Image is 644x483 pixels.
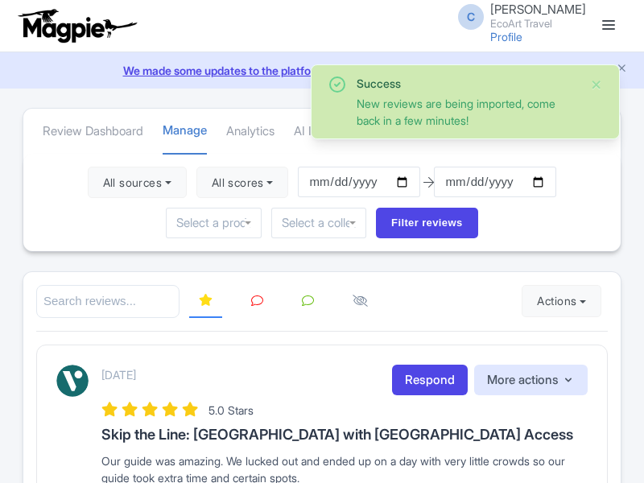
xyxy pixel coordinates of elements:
input: Filter reviews [376,208,478,238]
a: Analytics [226,109,275,154]
a: We made some updates to the platform. Read more about the new layout [10,62,634,79]
a: C [PERSON_NAME] EcoArt Travel [448,3,586,29]
span: [PERSON_NAME] [490,2,586,17]
button: All scores [196,167,289,199]
button: Close announcement [616,60,628,79]
div: New reviews are being imported, come back in a few minutes! [357,95,577,129]
img: logo-ab69f6fb50320c5b225c76a69d11143b.png [14,8,139,43]
input: Select a collection [282,216,356,230]
a: Respond [392,365,468,396]
h3: Skip the Line: [GEOGRAPHIC_DATA] with [GEOGRAPHIC_DATA] Access [101,427,588,443]
small: EcoArt Travel [490,19,586,29]
button: Close [590,75,603,94]
a: Review Dashboard [43,109,143,154]
p: [DATE] [101,366,136,383]
a: Manage [163,109,207,155]
a: AI Insights [294,109,349,154]
a: Profile [490,30,522,43]
input: Select a product [176,216,250,230]
img: Viator Logo [56,365,89,397]
button: Actions [522,285,601,317]
button: More actions [474,365,588,396]
button: All sources [88,167,187,199]
div: Success [357,75,577,92]
input: Search reviews... [36,285,180,318]
span: 5.0 Stars [208,403,254,417]
span: C [458,4,484,30]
